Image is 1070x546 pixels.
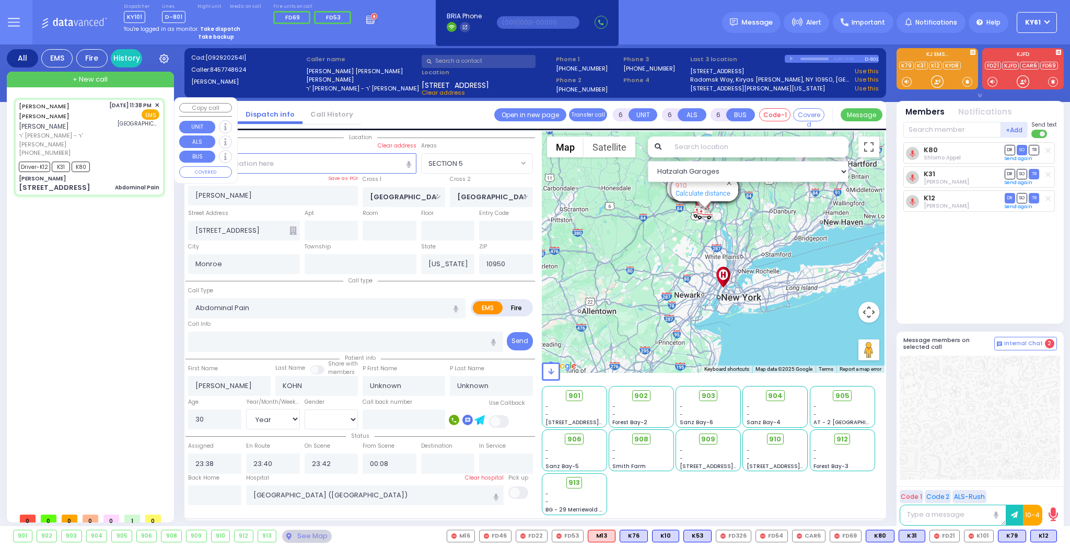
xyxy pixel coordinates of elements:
[326,13,341,21] span: FD53
[702,391,715,401] span: 903
[124,25,199,33] span: You're logged in as monitor.
[1029,169,1039,179] span: TR
[378,142,416,150] label: Clear address
[924,170,935,178] a: K31
[421,243,436,251] label: State
[680,454,683,462] span: -
[137,530,157,542] div: 906
[835,391,850,401] span: 905
[450,365,484,373] label: P Last Name
[588,530,615,542] div: ALS
[306,75,418,84] label: [PERSON_NAME]
[858,136,879,157] button: Toggle fullscreen view
[813,403,817,411] span: -
[142,109,159,120] span: EMS
[72,162,90,172] span: K80
[161,530,181,542] div: 908
[363,175,381,184] label: Cross 1
[720,533,726,539] img: red-radio-icon.svg
[730,18,738,26] img: message.svg
[19,102,69,121] a: [PERSON_NAME] [PERSON_NAME]
[612,418,647,426] span: Forest Bay-2
[305,243,331,251] label: Township
[855,67,879,76] a: Use this
[900,490,923,503] button: Code 1
[747,447,750,454] span: -
[690,84,825,93] a: [STREET_ADDRESS][PERSON_NAME][US_STATE]
[813,454,817,462] span: -
[479,530,511,542] div: FD46
[1005,203,1032,210] a: Send again
[305,398,324,406] label: Gender
[343,277,378,285] span: Call type
[545,403,549,411] span: -
[903,337,994,350] h5: Message members on selected call
[118,120,159,128] span: Mount Sinai
[76,49,108,67] div: Fire
[1001,122,1028,138] button: +Add
[41,49,73,67] div: EMS
[1017,193,1027,203] span: SO
[145,515,161,522] span: 0
[556,76,620,85] span: Phone 2
[747,454,750,462] span: -
[690,55,785,64] label: Last 3 location
[741,17,773,28] span: Message
[306,55,418,64] label: Caller name
[188,243,199,251] label: City
[37,530,57,542] div: 902
[545,498,549,506] span: -
[421,153,533,173] span: SECTION 5
[497,16,579,29] input: (000)000-00000
[556,533,562,539] img: red-radio-icon.svg
[19,175,66,183] div: [PERSON_NAME]
[7,49,38,67] div: All
[328,175,358,182] label: Save as POI
[508,474,528,482] label: Pick up
[1025,18,1041,27] span: KY61
[676,181,687,189] a: 910
[545,490,549,498] span: -
[363,442,394,450] label: From Scene
[652,530,679,542] div: BLS
[866,530,894,542] div: K80
[792,530,825,542] div: CAR6
[340,354,381,362] span: Patient info
[545,447,549,454] span: -
[19,131,106,149] span: ר' [PERSON_NAME] - ר' [PERSON_NAME]
[484,533,489,539] img: red-radio-icon.svg
[1005,155,1032,162] a: Send again
[191,77,303,86] label: [PERSON_NAME]
[813,418,891,426] span: AT - 2 [GEOGRAPHIC_DATA]
[866,530,894,542] div: BLS
[52,162,70,172] span: K31
[62,515,77,522] span: 0
[520,533,526,539] img: red-radio-icon.svg
[834,533,840,539] img: red-radio-icon.svg
[188,398,199,406] label: Age
[620,530,648,542] div: BLS
[124,4,150,10] label: Dispatcher
[568,477,580,488] span: 913
[747,403,750,411] span: -
[924,154,961,162] span: Shlomo Appel
[124,515,140,522] span: 1
[19,149,71,157] span: [PHONE_NUMBER]
[275,364,305,372] label: Last Name
[428,158,463,169] span: SECTION 5
[747,411,750,418] span: -
[328,368,355,376] span: members
[198,33,234,41] strong: Take backup
[328,360,358,368] small: Share with
[73,74,108,85] span: + New call
[545,411,549,418] span: -
[1005,145,1015,155] span: DR
[346,432,375,440] span: Status
[19,162,50,172] span: Driver-K12
[612,462,646,470] span: Smith Farm
[230,4,261,10] label: Medic on call
[465,474,504,482] label: Clear hospital
[1017,12,1057,33] button: KY61
[273,4,355,10] label: Fire units on call
[545,454,549,462] span: -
